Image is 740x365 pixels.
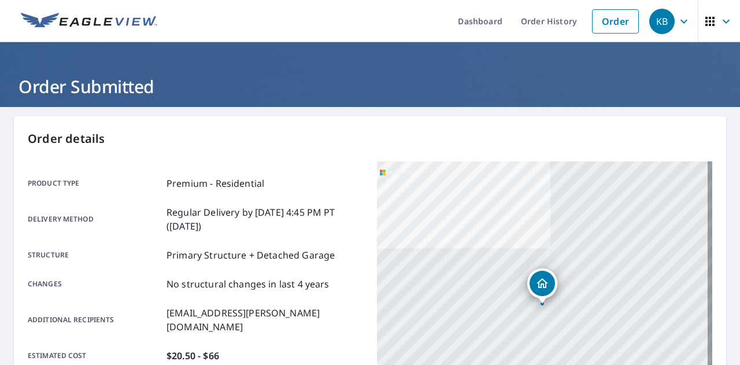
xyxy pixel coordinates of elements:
[28,277,162,291] p: Changes
[28,205,162,233] p: Delivery method
[166,176,264,190] p: Premium - Residential
[166,248,335,262] p: Primary Structure + Detached Garage
[28,176,162,190] p: Product type
[649,9,675,34] div: KB
[166,306,363,334] p: [EMAIL_ADDRESS][PERSON_NAME][DOMAIN_NAME]
[28,349,162,363] p: Estimated cost
[592,9,639,34] a: Order
[28,248,162,262] p: Structure
[166,277,330,291] p: No structural changes in last 4 years
[527,268,557,304] div: Dropped pin, building 1, Residential property, 5612 Walnut Point Ln Saint Charles, MO 63304
[21,13,157,30] img: EV Logo
[166,349,219,363] p: $20.50 - $66
[166,205,363,233] p: Regular Delivery by [DATE] 4:45 PM PT ([DATE])
[28,306,162,334] p: Additional recipients
[28,130,712,148] p: Order details
[14,75,726,98] h1: Order Submitted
